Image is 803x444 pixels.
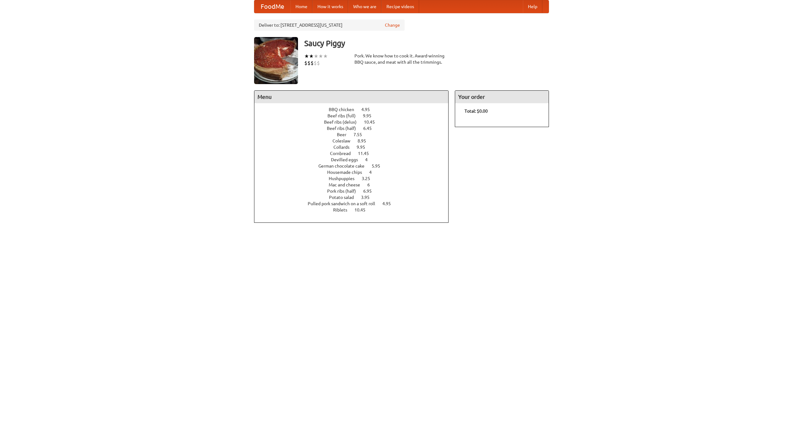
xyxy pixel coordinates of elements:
span: Beef ribs (full) [327,113,362,118]
li: $ [314,60,317,67]
a: Beer 7.55 [337,132,374,137]
a: Pulled pork sandwich on a soft roll 4.95 [308,201,402,206]
a: Beef ribs (full) 9.95 [327,113,383,118]
a: BBQ chicken 4.95 [329,107,381,112]
a: Cornbread 11.45 [330,151,380,156]
li: $ [311,60,314,67]
span: 9.95 [363,113,378,118]
a: Beef ribs (half) 6.45 [327,126,383,131]
span: 3.25 [362,176,376,181]
span: Cornbread [330,151,357,156]
span: Riblets [333,207,354,212]
li: $ [307,60,311,67]
li: ★ [309,53,314,60]
a: Recipe videos [381,0,419,13]
span: Mac and cheese [329,182,366,187]
h3: Saucy Piggy [304,37,549,50]
h4: Your order [455,91,549,103]
a: German chocolate cake 5.95 [318,163,392,169]
a: Beef ribs (delux) 10.45 [324,120,386,125]
span: Hushpuppies [329,176,361,181]
a: Mac and cheese 6 [329,182,381,187]
div: Pork. We know how to cook it. Award-winning BBQ sauce, and meat with all the trimmings. [354,53,449,65]
span: 5.95 [372,163,386,169]
span: 7.55 [354,132,368,137]
li: ★ [323,53,328,60]
span: Pork ribs (half) [327,189,362,194]
span: 10.45 [354,207,372,212]
li: $ [317,60,320,67]
span: 6.95 [363,189,378,194]
a: Hushpuppies 3.25 [329,176,382,181]
span: 11.45 [358,151,375,156]
span: 4 [365,157,374,162]
span: 9.95 [357,145,371,150]
a: Housemade chips 4 [327,170,383,175]
span: 8.95 [358,138,372,143]
a: Pork ribs (half) 6.95 [327,189,383,194]
span: 4.95 [361,107,376,112]
span: German chocolate cake [318,163,371,169]
span: BBQ chicken [329,107,360,112]
a: Home [290,0,312,13]
span: Pulled pork sandwich on a soft roll [308,201,381,206]
span: 4 [369,170,378,175]
span: 3.95 [361,195,376,200]
b: Total: $0.00 [465,109,488,114]
a: FoodMe [254,0,290,13]
a: Coleslaw 8.95 [332,138,378,143]
a: How it works [312,0,348,13]
div: Deliver to: [STREET_ADDRESS][US_STATE] [254,19,405,31]
span: Housemade chips [327,170,368,175]
a: Change [385,22,400,28]
a: Help [523,0,542,13]
span: Devilled eggs [331,157,364,162]
span: Potato salad [329,195,360,200]
a: Collards 9.95 [333,145,377,150]
li: $ [304,60,307,67]
span: 10.45 [364,120,381,125]
span: Beef ribs (half) [327,126,362,131]
li: ★ [314,53,318,60]
span: Collards [333,145,356,150]
span: Beef ribs (delux) [324,120,363,125]
img: angular.jpg [254,37,298,84]
a: Devilled eggs 4 [331,157,379,162]
span: Coleslaw [332,138,357,143]
li: ★ [304,53,309,60]
span: 6.45 [363,126,378,131]
span: Beer [337,132,353,137]
h4: Menu [254,91,448,103]
span: 4.95 [382,201,397,206]
span: 6 [367,182,376,187]
a: Potato salad 3.95 [329,195,381,200]
a: Who we are [348,0,381,13]
li: ★ [318,53,323,60]
a: Riblets 10.45 [333,207,377,212]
